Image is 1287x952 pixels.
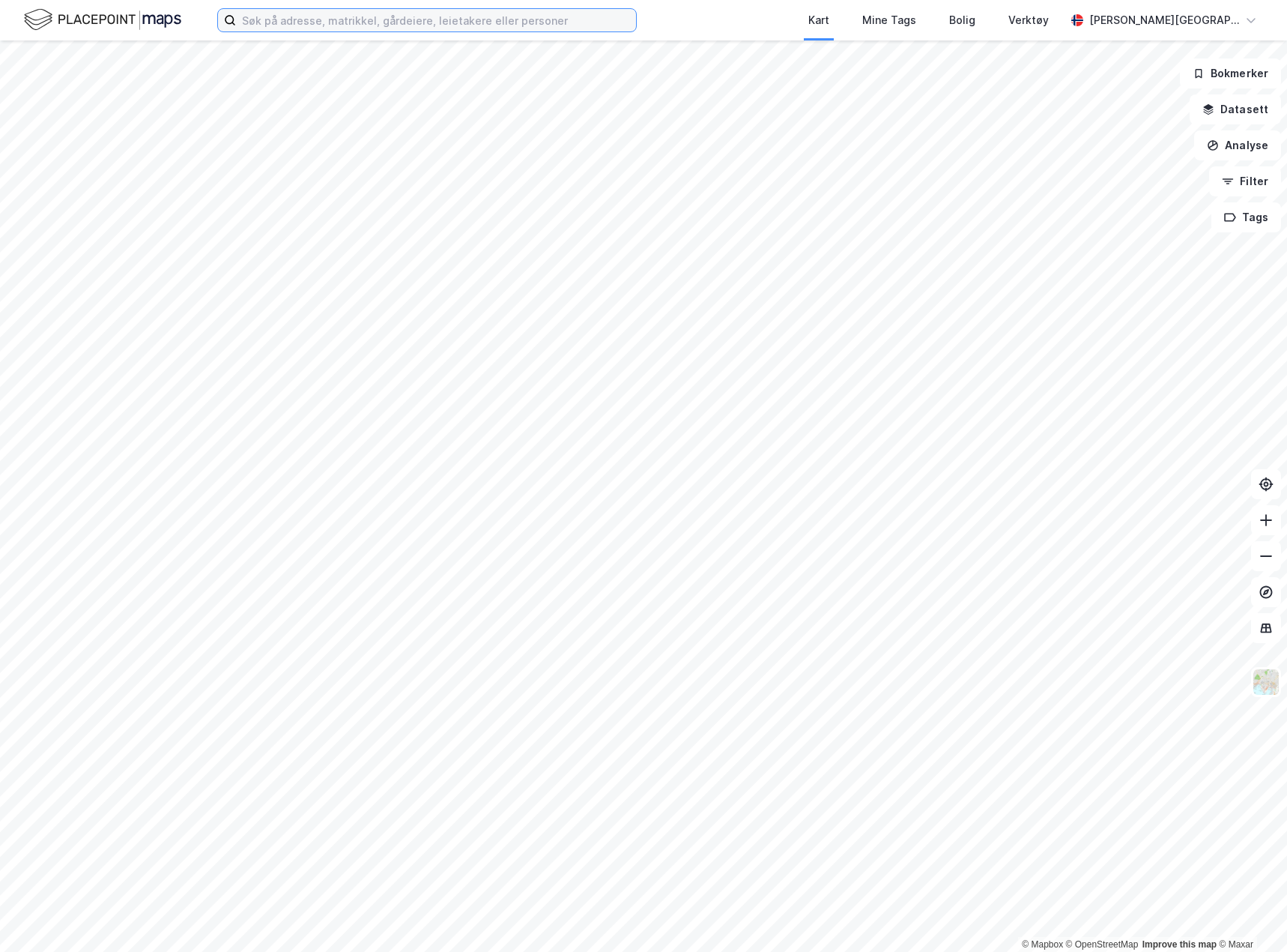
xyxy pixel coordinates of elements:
[808,11,829,29] div: Kart
[1008,11,1049,29] div: Verktøy
[949,11,975,29] div: Bolig
[862,11,916,29] div: Mine Tags
[24,7,181,33] img: logo.f888ab2527a4732fd821a326f86c7f29.svg
[1212,880,1287,952] div: Kontrollprogram for chat
[236,9,636,31] input: Søk på adresse, matrikkel, gårdeiere, leietakere eller personer
[1212,880,1287,952] iframe: Chat Widget
[1089,11,1239,29] div: [PERSON_NAME][GEOGRAPHIC_DATA]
